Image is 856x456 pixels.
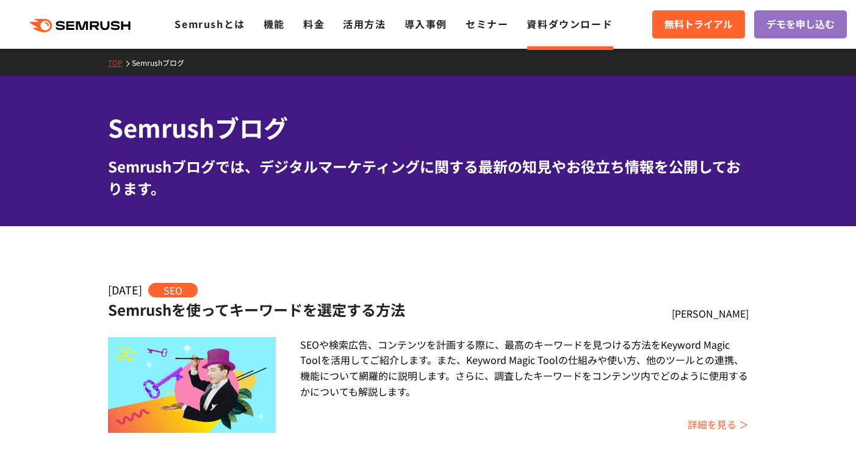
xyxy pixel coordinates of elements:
[174,16,245,31] a: Semrushとは
[264,16,285,31] a: 機能
[466,16,508,31] a: セミナー
[300,337,748,399] div: SEOや検索広告、コンテンツを計画する際に、最高のキーワードを見つける方法をKeyword Magic Toolを活用してご紹介します。また、Keyword Magic Toolの仕組みや使い方...
[664,16,733,32] span: 無料トライアル
[303,16,325,31] a: 料金
[148,283,198,297] span: SEO
[343,16,386,31] a: 活用方法
[108,155,749,199] div: Semrushブログでは、デジタルマーケティングに関する最新の知見やお役立ち情報を公開しております。
[766,16,835,32] span: デモを申し込む
[672,306,749,322] div: [PERSON_NAME]
[405,16,447,31] a: 導入事例
[108,110,749,146] h1: Semrushブログ
[527,16,613,31] a: 資料ダウンロード
[108,299,405,320] a: Semrushを使ってキーワードを選定する方法
[108,282,142,297] span: [DATE]
[132,57,193,68] a: Semrushブログ
[688,417,749,432] a: 詳細を見る ＞
[108,57,132,68] a: TOP
[652,10,745,38] a: 無料トライアル
[754,10,847,38] a: デモを申し込む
